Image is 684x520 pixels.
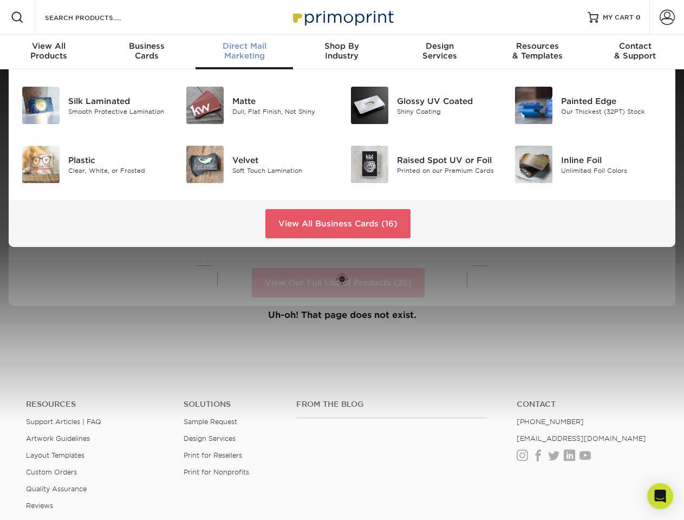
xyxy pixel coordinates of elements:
[488,35,586,69] a: Resources& Templates
[196,41,293,61] div: Marketing
[26,434,90,443] a: Artwork Guidelines
[488,41,586,51] span: Resources
[517,418,584,426] a: [PHONE_NUMBER]
[647,483,673,509] div: Open Intercom Messenger
[391,35,488,69] a: DesignServices
[196,35,293,69] a: Direct MailMarketing
[26,418,101,426] a: Support Articles | FAQ
[44,11,149,24] input: SEARCH PRODUCTS.....
[293,35,390,69] a: Shop ByIndustry
[97,41,195,51] span: Business
[293,41,390,51] span: Shop By
[636,14,641,21] span: 0
[184,418,237,426] a: Sample Request
[391,41,488,61] div: Services
[488,41,586,61] div: & Templates
[603,13,634,22] span: MY CART
[252,268,425,297] a: View Our Full List of Products (28)
[288,5,396,29] img: Primoprint
[184,434,236,443] a: Design Services
[293,41,390,61] div: Industry
[97,35,195,69] a: BusinessCards
[391,41,488,51] span: Design
[517,434,646,443] a: [EMAIL_ADDRESS][DOMAIN_NAME]
[265,209,411,238] a: View All Business Cards (16)
[196,41,293,51] span: Direct Mail
[97,41,195,61] div: Cards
